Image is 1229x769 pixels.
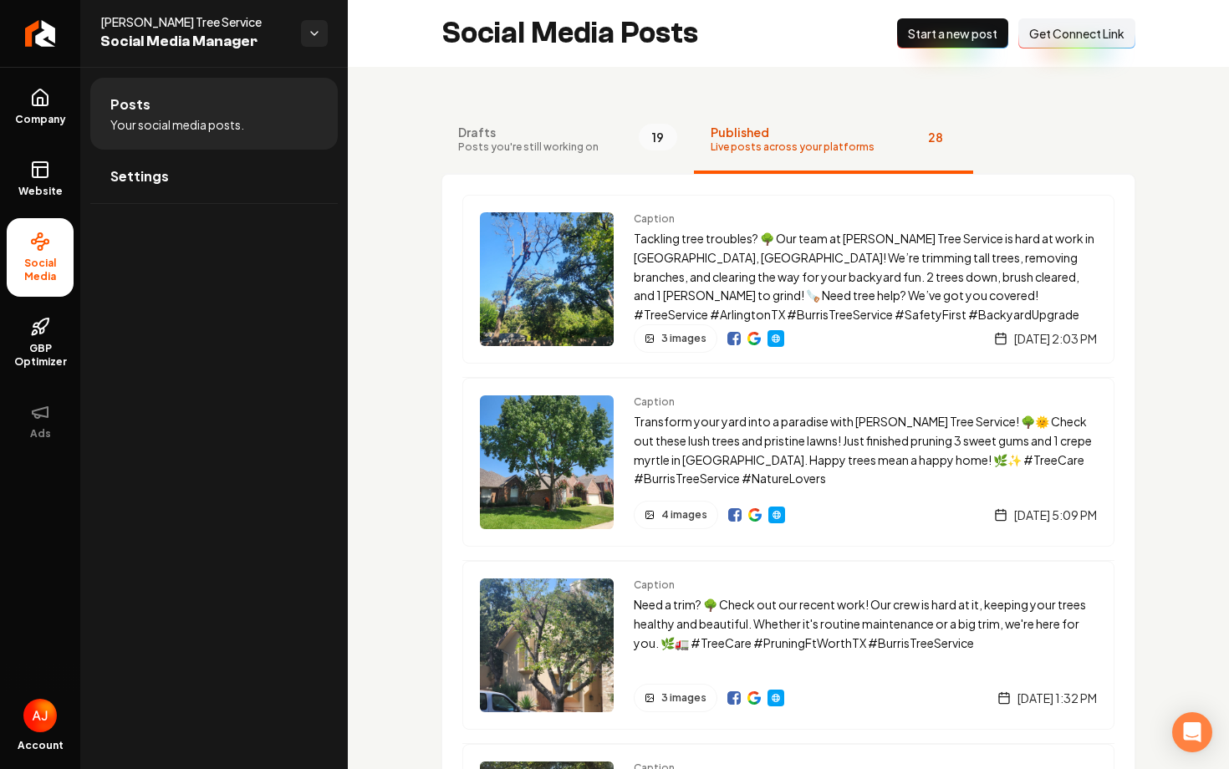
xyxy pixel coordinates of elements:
span: [DATE] 2:03 PM [1014,330,1097,347]
a: GBP Optimizer [7,303,74,382]
img: Facebook [728,508,742,522]
a: View on Facebook [727,691,741,705]
span: Ads [23,427,58,441]
img: Website [769,691,783,705]
span: Caption [634,212,1097,226]
div: Open Intercom Messenger [1172,712,1212,752]
a: View on Google Business Profile [747,332,761,345]
button: Ads [7,389,74,454]
img: Austin Jellison [23,699,57,732]
button: Get Connect Link [1018,18,1135,48]
span: Social Media [7,257,74,283]
a: Company [7,74,74,140]
button: PublishedLive posts across your platforms28 [694,107,973,174]
p: Transform your yard into a paradise with [PERSON_NAME] Tree Service! 🌳🌞 Check out these lush tree... [634,412,1097,488]
span: Company [8,113,73,126]
button: DraftsPosts you're still working on19 [441,107,694,174]
h2: Social Media Posts [441,17,698,50]
img: Google [747,691,761,705]
span: Posts [110,94,150,115]
p: Tackling tree troubles? 🌳 Our team at [PERSON_NAME] Tree Service is hard at work in [GEOGRAPHIC_D... [634,229,1097,324]
span: Live posts across your platforms [711,140,875,154]
a: View on Google Business Profile [748,508,762,522]
span: 19 [639,124,677,150]
span: Posts you're still working on [458,140,599,154]
span: 3 images [661,332,706,345]
span: GBP Optimizer [7,342,74,369]
img: Website [770,508,783,522]
img: Google [748,508,762,522]
a: Website [768,507,785,523]
span: Drafts [458,124,599,140]
a: View on Facebook [728,508,742,522]
span: Start a new post [908,25,997,42]
img: Facebook [727,332,741,345]
span: [DATE] 5:09 PM [1014,507,1097,523]
button: Open user button [23,699,57,732]
img: Google [747,332,761,345]
img: Facebook [727,691,741,705]
span: Settings [110,166,169,186]
nav: Tabs [441,107,1135,174]
img: Rebolt Logo [25,20,56,47]
span: Get Connect Link [1029,25,1124,42]
img: Post preview [480,395,614,529]
span: [PERSON_NAME] Tree Service [100,13,288,30]
span: Published [711,124,875,140]
span: Your social media posts. [110,116,244,133]
span: Account [18,739,64,752]
a: View on Google Business Profile [747,691,761,705]
a: Settings [90,150,338,203]
span: Caption [634,395,1097,409]
a: Post previewCaptionTransform your yard into a paradise with [PERSON_NAME] Tree Service! 🌳🌞 Check ... [462,377,1114,547]
a: Website [767,690,784,706]
button: Start a new post [897,18,1008,48]
a: Post previewCaptionNeed a trim? 🌳 Check out our recent work! Our crew is hard at it, keeping your... [462,560,1114,730]
span: 4 images [661,508,707,522]
a: Website [767,330,784,347]
span: Website [12,185,69,198]
img: Post preview [480,578,614,712]
a: View on Facebook [727,332,741,345]
span: 3 images [661,691,706,705]
span: Social Media Manager [100,30,288,53]
span: Caption [634,578,1097,592]
img: Post preview [480,212,614,346]
img: Website [769,332,783,345]
p: Need a trim? 🌳 Check out our recent work! Our crew is hard at it, keeping your trees healthy and ... [634,595,1097,652]
a: Website [7,146,74,211]
span: 28 [915,124,956,150]
a: Post previewCaptionTackling tree troubles? 🌳 Our team at [PERSON_NAME] Tree Service is hard at wo... [462,195,1114,364]
span: [DATE] 1:32 PM [1017,690,1097,706]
